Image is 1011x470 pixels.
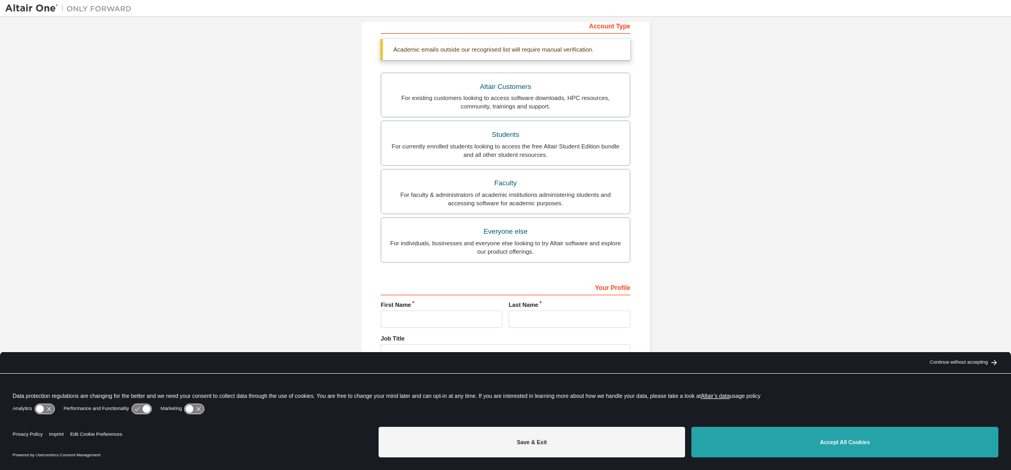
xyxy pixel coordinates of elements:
[381,278,630,295] div: Your Profile
[388,79,623,94] div: Altair Customers
[5,3,137,14] img: Altair One
[381,301,502,309] label: First Name
[381,39,630,60] div: Academic emails outside our recognised list will require manual verification.
[388,224,623,239] div: Everyone else
[388,94,623,111] div: For existing customers looking to access software downloads, HPC resources, community, trainings ...
[388,142,623,159] div: For currently enrolled students looking to access the free Altair Student Edition bundle and all ...
[388,239,623,256] div: For individuals, businesses and everyone else looking to try Altair software and explore our prod...
[381,17,630,34] div: Account Type
[388,191,623,207] div: For faculty & administrators of academic institutions administering students and accessing softwa...
[509,301,630,309] label: Last Name
[388,127,623,142] div: Students
[381,334,630,343] label: Job Title
[388,176,623,191] div: Faculty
